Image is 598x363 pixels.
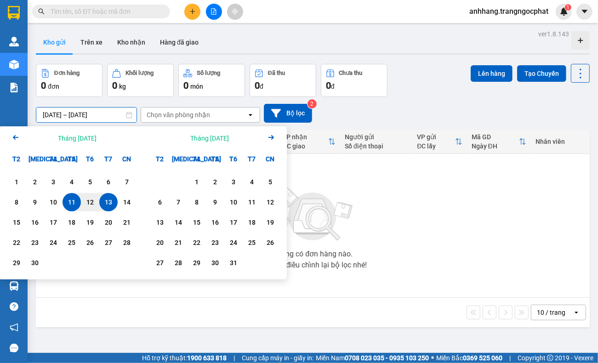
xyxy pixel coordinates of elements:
button: plus [184,4,200,20]
span: đ [260,83,263,90]
span: kg [119,83,126,90]
button: aim [227,4,243,20]
div: T5 [206,150,224,168]
div: Chọn văn phòng nhận [147,110,210,119]
strong: 1900 633 818 [187,354,227,362]
div: Choose Chủ Nhật, tháng 09 7 2025. It's available. [118,173,136,191]
div: 25 [245,237,258,248]
span: 0 [255,80,260,91]
button: Kho gửi [36,31,73,53]
div: 26 [84,237,97,248]
div: Người gửi [345,133,408,141]
div: 5 [264,176,277,187]
span: notification [10,323,18,332]
div: 20 [154,237,166,248]
div: Choose Thứ Hai, tháng 09 22 2025. It's available. [7,233,26,252]
div: Số lượng [197,70,220,76]
span: anhhang.trangngocphat [462,6,556,17]
div: 8 [10,197,23,208]
div: 24 [47,237,60,248]
div: 16 [209,217,222,228]
span: Cung cấp máy in - giấy in: [242,353,313,363]
div: Choose Thứ Năm, tháng 10 23 2025. It's available. [206,233,224,252]
span: 1 [566,4,570,11]
span: ⚪️ [431,356,434,360]
span: 0 [326,80,331,91]
div: 21 [172,237,185,248]
span: 0 [183,80,188,91]
div: 10 / trang [537,308,565,317]
div: Choose Thứ Ba, tháng 10 21 2025. It's available. [169,233,188,252]
div: 30 [209,257,222,268]
div: T6 [81,150,99,168]
div: 19 [264,217,277,228]
div: Ngày ĐH [472,142,519,150]
div: 23 [209,237,222,248]
div: Mã GD [472,133,519,141]
span: search [38,8,45,15]
sup: 1 [565,4,571,11]
button: caret-down [576,4,592,20]
div: Chưa thu [339,70,363,76]
div: 31 [227,257,240,268]
div: Choose Thứ Năm, tháng 09 4 2025. It's available. [63,173,81,191]
div: Choose Thứ Hai, tháng 10 27 2025. It's available. [151,254,169,272]
div: 13 [154,217,166,228]
div: 18 [65,217,78,228]
span: plus [189,8,196,15]
div: Choose Thứ Tư, tháng 09 24 2025. It's available. [44,233,63,252]
div: Choose Thứ Năm, tháng 10 2 2025. It's available. [206,173,224,191]
button: Khối lượng0kg [107,64,174,97]
th: Toggle SortBy [413,130,467,154]
div: Choose Thứ Sáu, tháng 10 17 2025. It's available. [224,213,243,232]
div: Choose Thứ Ba, tháng 09 2 2025. It's available. [26,173,44,191]
div: Tháng [DATE] [190,134,229,143]
div: Tạo kho hàng mới [571,31,590,50]
div: VP gửi [417,133,455,141]
div: Choose Thứ Năm, tháng 09 25 2025. It's available. [63,233,81,252]
span: Hỗ trợ kỹ thuật: [142,353,227,363]
svg: open [573,309,580,316]
div: Choose Chủ Nhật, tháng 09 21 2025. It's available. [118,213,136,232]
div: Choose Thứ Hai, tháng 10 6 2025. It's available. [151,193,169,211]
div: 10 [227,197,240,208]
div: 4 [65,176,78,187]
div: Choose Thứ Năm, tháng 09 18 2025. It's available. [63,213,81,232]
span: caret-down [581,7,589,16]
div: Choose Chủ Nhật, tháng 09 28 2025. It's available. [118,233,136,252]
div: Choose Thứ Sáu, tháng 10 24 2025. It's available. [224,233,243,252]
div: T4 [188,150,206,168]
button: Đơn hàng0đơn [36,64,103,97]
div: Choose Chủ Nhật, tháng 10 12 2025. It's available. [261,193,279,211]
svg: open [247,111,254,119]
div: 6 [102,176,115,187]
div: T6 [224,150,243,168]
span: đ [331,83,335,90]
div: [MEDICAL_DATA] [26,150,44,168]
span: question-circle [10,302,18,311]
div: Khối lượng [125,70,154,76]
div: 26 [264,237,277,248]
div: Choose Thứ Ba, tháng 09 30 2025. It's available. [26,254,44,272]
div: 27 [102,237,115,248]
div: 3 [227,176,240,187]
div: Choose Thứ Hai, tháng 09 1 2025. It's available. [7,173,26,191]
div: T2 [151,150,169,168]
div: Choose Thứ Sáu, tháng 10 3 2025. It's available. [224,173,243,191]
div: CN [118,150,136,168]
div: Choose Thứ Sáu, tháng 09 5 2025. It's available. [81,173,99,191]
div: ĐC lấy [417,142,455,150]
div: Choose Thứ Bảy, tháng 09 27 2025. It's available. [99,233,118,252]
div: 17 [47,217,60,228]
div: Choose Thứ Tư, tháng 10 29 2025. It's available. [188,254,206,272]
svg: Arrow Left [10,132,21,143]
div: T7 [99,150,118,168]
button: file-add [206,4,222,20]
div: Choose Thứ Tư, tháng 10 22 2025. It's available. [188,233,206,252]
div: Đã thu [268,70,285,76]
button: Đã thu0đ [250,64,316,97]
button: Bộ lọc [264,104,312,123]
sup: 2 [308,99,317,108]
span: | [509,353,511,363]
div: Choose Thứ Sáu, tháng 09 26 2025. It's available. [81,233,99,252]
